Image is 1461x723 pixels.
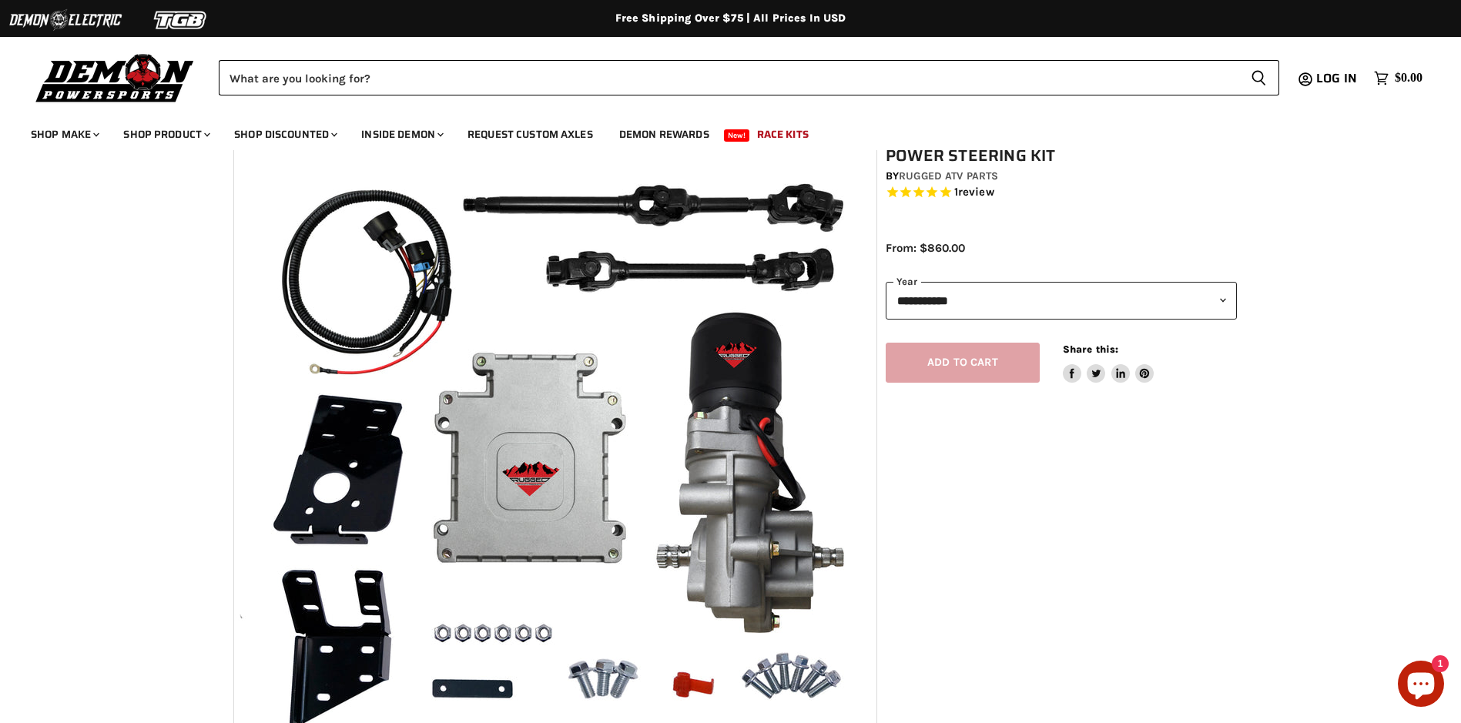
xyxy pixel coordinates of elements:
[899,169,998,182] a: Rugged ATV Parts
[115,12,1347,25] div: Free Shipping Over $75 | All Prices In USD
[886,168,1237,185] div: by
[1309,72,1366,85] a: Log in
[123,5,239,35] img: TGB Logo 2
[223,119,347,150] a: Shop Discounted
[19,119,109,150] a: Shop Make
[724,129,750,142] span: New!
[8,5,123,35] img: Demon Electric Logo 2
[31,50,199,105] img: Demon Powersports
[608,119,721,150] a: Demon Rewards
[112,119,219,150] a: Shop Product
[746,119,820,150] a: Race Kits
[1366,67,1430,89] a: $0.00
[350,119,453,150] a: Inside Demon
[886,282,1237,320] select: year
[456,119,605,150] a: Request Custom Axles
[19,112,1419,150] ul: Main menu
[1063,343,1154,383] aside: Share this:
[1063,343,1118,355] span: Share this:
[1395,71,1422,85] span: $0.00
[886,127,1237,166] h1: Polaris RZR Turbo Rugged Electric Power Steering Kit
[954,186,994,199] span: 1 reviews
[958,186,994,199] span: review
[1393,661,1449,711] inbox-online-store-chat: Shopify online store chat
[1316,69,1357,88] span: Log in
[886,185,1237,201] span: Rated 5.0 out of 5 stars 1 reviews
[886,241,965,255] span: From: $860.00
[219,60,1279,95] form: Product
[1238,60,1279,95] button: Search
[219,60,1238,95] input: Search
